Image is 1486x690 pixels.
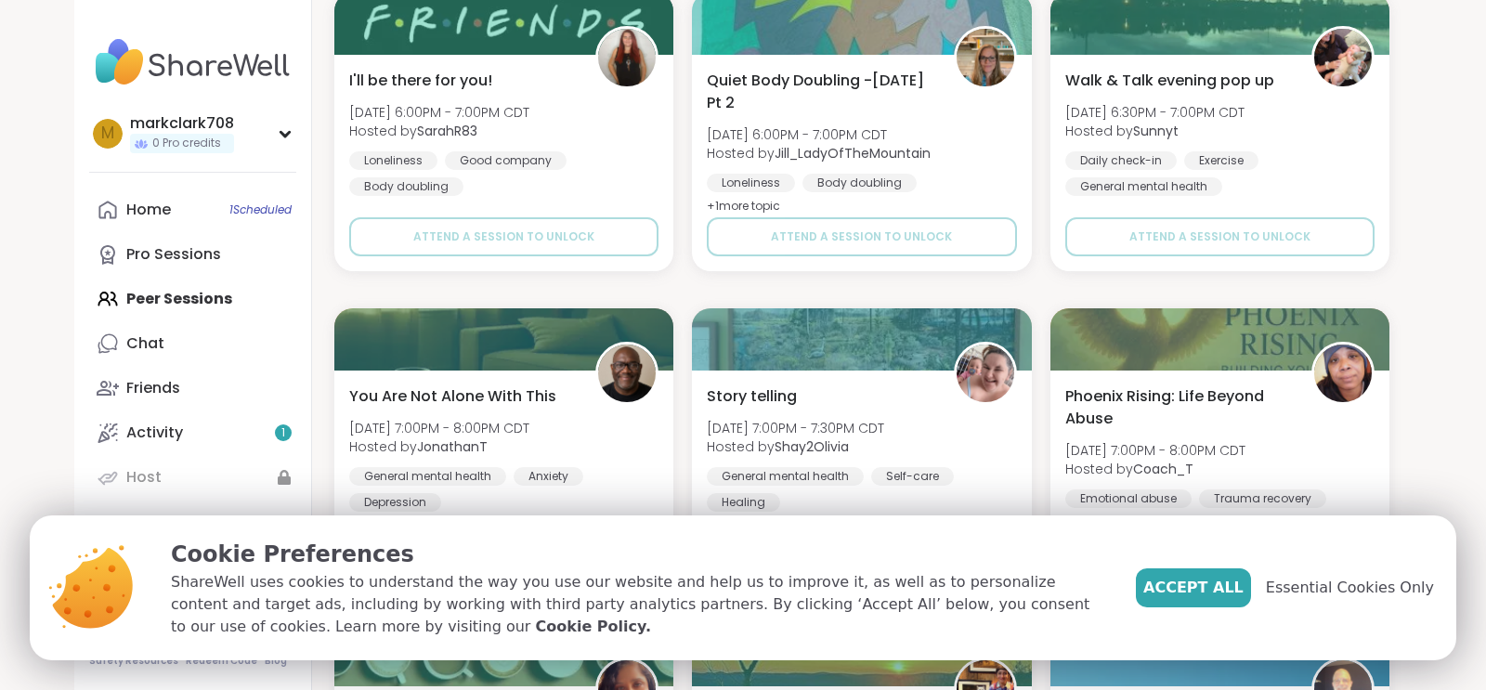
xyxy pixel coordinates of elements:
img: JonathanT [598,345,656,402]
div: Trauma recovery [1199,489,1326,508]
span: Attend a session to unlock [413,228,594,245]
span: 1 Scheduled [229,202,292,217]
span: [DATE] 6:00PM - 7:00PM CDT [707,125,931,144]
img: Sunnyt [1314,29,1372,86]
span: Walk & Talk evening pop up [1065,70,1274,92]
span: Essential Cookies Only [1266,577,1434,599]
img: SarahR83 [598,29,656,86]
img: Jill_LadyOfTheMountain [957,29,1014,86]
span: You Are Not Alone With This [349,385,556,408]
span: [DATE] 7:00PM - 7:30PM CDT [707,419,884,437]
span: [DATE] 6:30PM - 7:00PM CDT [1065,103,1245,122]
span: I'll be there for you! [349,70,492,92]
button: Accept All [1136,568,1251,607]
img: Coach_T [1314,345,1372,402]
a: Cookie Policy. [536,616,651,638]
span: Hosted by [349,122,529,140]
span: Accept All [1143,577,1244,599]
span: Story telling [707,385,797,408]
b: SarahR83 [417,122,477,140]
b: Jill_LadyOfTheMountain [775,144,931,163]
div: Healing [707,493,780,512]
span: Hosted by [707,437,884,456]
button: Attend a session to unlock [1065,217,1375,256]
a: Host [89,455,296,500]
p: ShareWell uses cookies to understand the way you use our website and help us to improve it, as we... [171,571,1106,638]
span: Hosted by [1065,460,1245,478]
b: Shay2Olivia [775,437,849,456]
div: General mental health [1065,177,1222,196]
div: Loneliness [349,151,437,170]
div: General mental health [707,467,864,486]
span: Hosted by [1065,122,1245,140]
p: Cookie Preferences [171,538,1106,571]
a: Redeem Code [186,655,257,668]
div: Loneliness [707,174,795,192]
span: Hosted by [707,144,931,163]
span: [DATE] 7:00PM - 8:00PM CDT [1065,441,1245,460]
a: Home1Scheduled [89,188,296,232]
span: Phoenix Rising: Life Beyond Abuse [1065,385,1291,430]
div: Activity [126,423,183,443]
div: Anxiety [514,467,583,486]
div: Emotional abuse [1065,489,1192,508]
div: Self-care [871,467,954,486]
span: Attend a session to unlock [771,228,952,245]
span: 0 Pro credits [152,136,221,151]
button: Attend a session to unlock [349,217,658,256]
span: Quiet Body Doubling -[DATE] Pt 2 [707,70,932,114]
div: Home [126,200,171,220]
span: m [101,122,114,146]
div: Friends [126,378,180,398]
div: Body doubling [802,174,917,192]
span: [DATE] 7:00PM - 8:00PM CDT [349,419,529,437]
a: Safety Resources [89,655,178,668]
div: markclark708 [130,113,234,134]
div: Chat [126,333,164,354]
div: Body doubling [349,177,463,196]
div: Daily check-in [1065,151,1177,170]
b: Sunnyt [1133,122,1179,140]
div: Pro Sessions [126,244,221,265]
img: Shay2Olivia [957,345,1014,402]
a: Blog [265,655,287,668]
a: Chat [89,321,296,366]
b: JonathanT [417,437,488,456]
button: Attend a session to unlock [707,217,1016,256]
span: Attend a session to unlock [1129,228,1310,245]
b: Coach_T [1133,460,1193,478]
span: [DATE] 6:00PM - 7:00PM CDT [349,103,529,122]
img: ShareWell Nav Logo [89,30,296,95]
div: Host [126,467,162,488]
div: Exercise [1184,151,1258,170]
a: Pro Sessions [89,232,296,277]
div: Good company [445,151,567,170]
div: General mental health [349,467,506,486]
span: Hosted by [349,437,529,456]
span: 1 [281,425,285,441]
a: Activity1 [89,410,296,455]
a: Friends [89,366,296,410]
div: Depression [349,493,441,512]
